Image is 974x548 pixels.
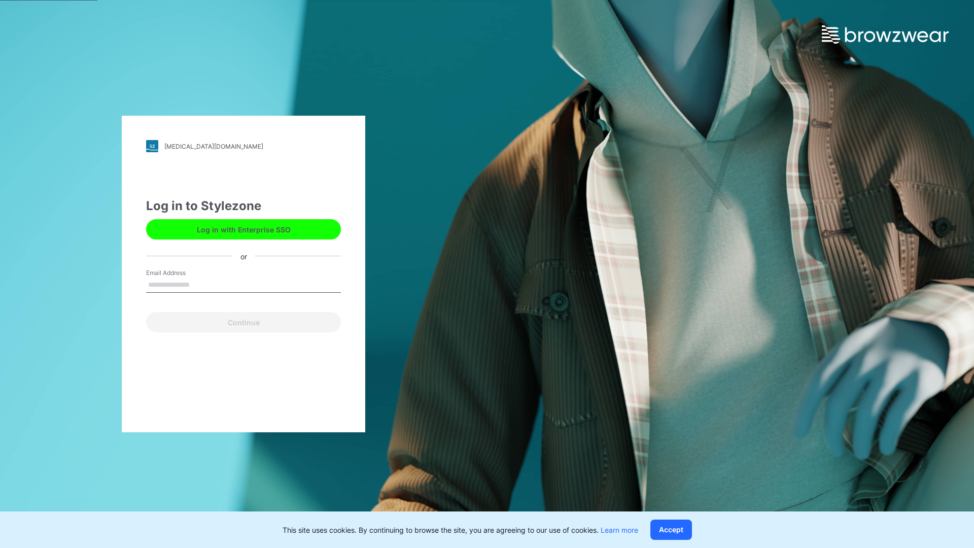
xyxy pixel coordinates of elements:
[146,219,341,239] button: Log in with Enterprise SSO
[650,520,692,540] button: Accept
[146,140,158,152] img: stylezone-logo.562084cfcfab977791bfbf7441f1a819.svg
[232,251,255,261] div: or
[601,526,638,534] a: Learn more
[283,525,638,535] p: This site uses cookies. By continuing to browse the site, you are agreeing to our use of cookies.
[146,140,341,152] a: [MEDICAL_DATA][DOMAIN_NAME]
[822,25,949,44] img: browzwear-logo.e42bd6dac1945053ebaf764b6aa21510.svg
[146,268,217,278] label: Email Address
[146,197,341,215] div: Log in to Stylezone
[164,143,263,150] div: [MEDICAL_DATA][DOMAIN_NAME]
